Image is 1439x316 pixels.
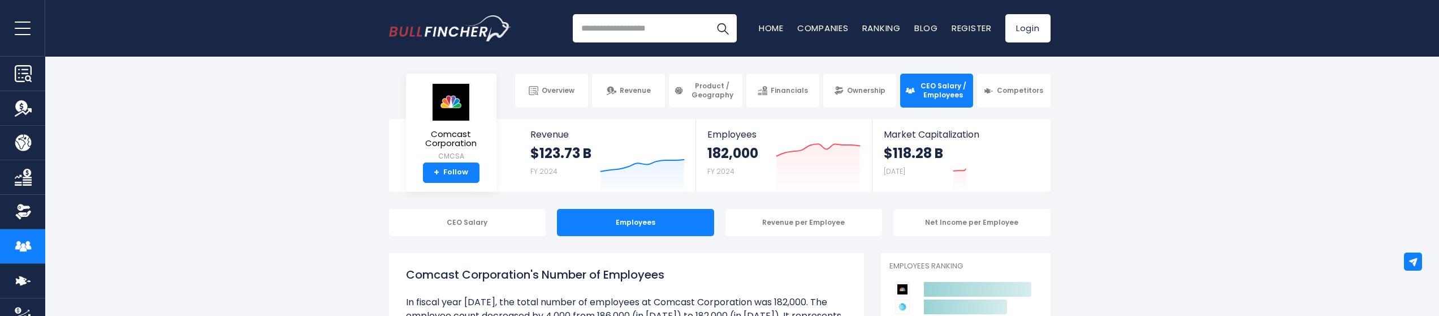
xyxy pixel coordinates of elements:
a: Blog [914,22,938,34]
a: Overview [515,74,588,108]
a: Ranking [862,22,901,34]
a: Login [1005,14,1051,42]
h1: Comcast Corporation's Number of Employees [406,266,847,283]
strong: 182,000 [707,144,758,162]
span: Overview [542,86,574,95]
strong: $118.28 B [884,144,943,162]
a: CEO Salary / Employees [900,74,973,108]
small: FY 2024 [707,166,734,176]
a: Register [952,22,992,34]
a: Product / Geography [669,74,742,108]
span: Product / Geography [687,82,737,99]
span: Competitors [997,86,1043,95]
p: Employees Ranking [889,262,1042,271]
div: Revenue per Employee [725,209,883,236]
div: CEO Salary [389,209,546,236]
a: Competitors [977,74,1050,108]
a: Go to homepage [389,15,511,41]
a: Revenue $123.73 B FY 2024 [519,119,696,192]
img: Bullfincher logo [389,15,511,41]
span: CEO Salary / Employees [918,82,968,99]
div: Net Income per Employee [893,209,1051,236]
div: Employees [557,209,714,236]
span: Financials [771,86,808,95]
small: FY 2024 [530,166,558,176]
span: Ownership [847,86,885,95]
img: AT&T competitors logo [895,300,910,314]
button: Search [708,14,737,42]
span: Revenue [620,86,651,95]
a: Financials [746,74,819,108]
strong: $123.73 B [530,144,591,162]
a: Companies [797,22,849,34]
a: Revenue [592,74,665,108]
span: Comcast Corporation [415,130,487,148]
strong: + [434,168,439,178]
small: CMCSA [415,151,487,161]
a: Ownership [823,74,896,108]
small: [DATE] [884,166,905,176]
span: Market Capitalization [884,129,1038,140]
a: +Follow [423,163,479,183]
img: Comcast Corporation competitors logo [895,282,910,297]
img: Ownership [15,203,32,220]
a: Market Capitalization $118.28 B [DATE] [872,119,1049,192]
a: Employees 182,000 FY 2024 [696,119,872,192]
a: Home [759,22,784,34]
span: Revenue [530,129,685,140]
a: Comcast Corporation CMCSA [414,83,488,163]
span: Employees [707,129,861,140]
